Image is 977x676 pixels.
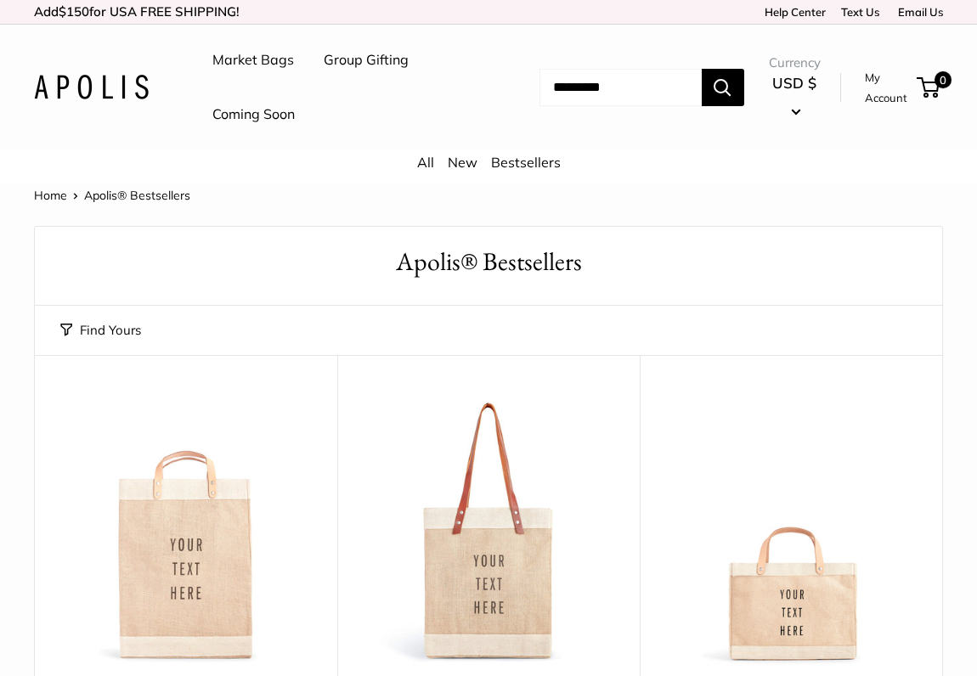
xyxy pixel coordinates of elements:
[772,74,816,92] span: USD $
[539,69,702,106] input: Search...
[212,102,295,127] a: Coming Soon
[769,70,821,124] button: USD $
[60,244,917,280] h1: Apolis® Bestsellers
[417,154,434,171] a: All
[918,77,940,98] a: 0
[759,5,826,19] a: Help Center
[59,3,89,20] span: $150
[52,397,320,666] img: Market Bag in Natural
[865,67,911,109] a: My Account
[60,318,141,342] button: Find Yours
[52,397,320,666] a: Market Bag in NaturalMarket Bag in Natural
[769,51,821,75] span: Currency
[935,71,952,88] span: 0
[491,154,561,171] a: Bestsellers
[212,48,294,73] a: Market Bags
[841,5,879,19] a: Text Us
[702,69,744,106] button: Search
[34,75,149,99] img: Apolis
[657,397,925,666] a: Petite Market Bag in Naturaldescription_Effortless style that elevates every moment
[354,397,623,666] img: description_Make it yours with custom printed text.
[448,154,477,171] a: New
[34,188,67,203] a: Home
[34,184,190,206] nav: Breadcrumb
[84,188,190,203] span: Apolis® Bestsellers
[657,397,925,666] img: Petite Market Bag in Natural
[324,48,409,73] a: Group Gifting
[892,5,943,19] a: Email Us
[354,397,623,666] a: description_Make it yours with custom printed text.Market Tote in Natural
